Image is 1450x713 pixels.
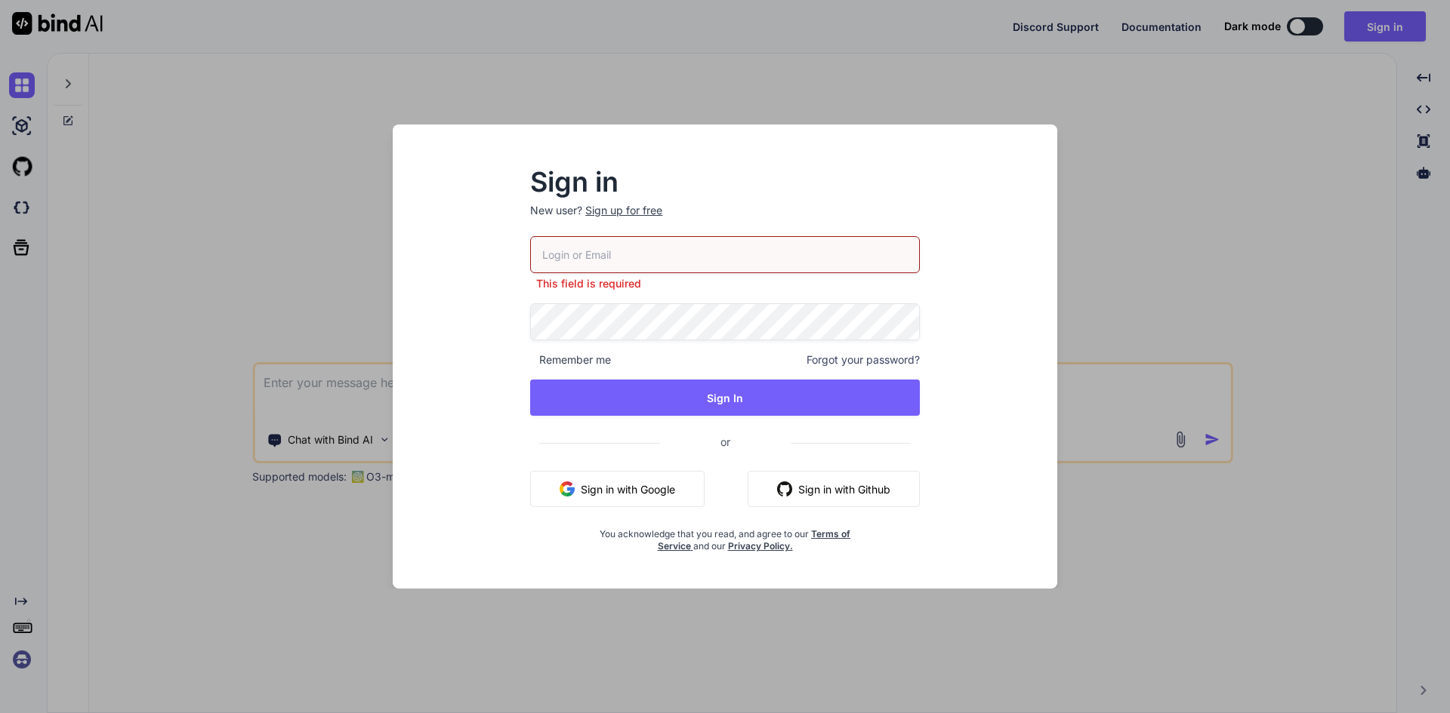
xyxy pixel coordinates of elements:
[748,471,920,507] button: Sign in with Github
[530,203,920,236] p: New user?
[530,352,611,367] span: Remember me
[530,170,920,194] h2: Sign in
[530,276,920,291] p: This field is required
[530,236,920,273] input: Login or Email
[660,423,791,460] span: or
[777,481,792,496] img: github
[530,471,705,507] button: Sign in with Google
[595,519,855,552] div: You acknowledge that you read, and agree to our and our
[807,352,920,367] span: Forgot your password?
[658,528,851,552] a: Terms of Service
[530,380,920,416] button: Sign In
[560,481,575,496] img: google
[585,203,662,218] div: Sign up for free
[728,540,793,552] a: Privacy Policy.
